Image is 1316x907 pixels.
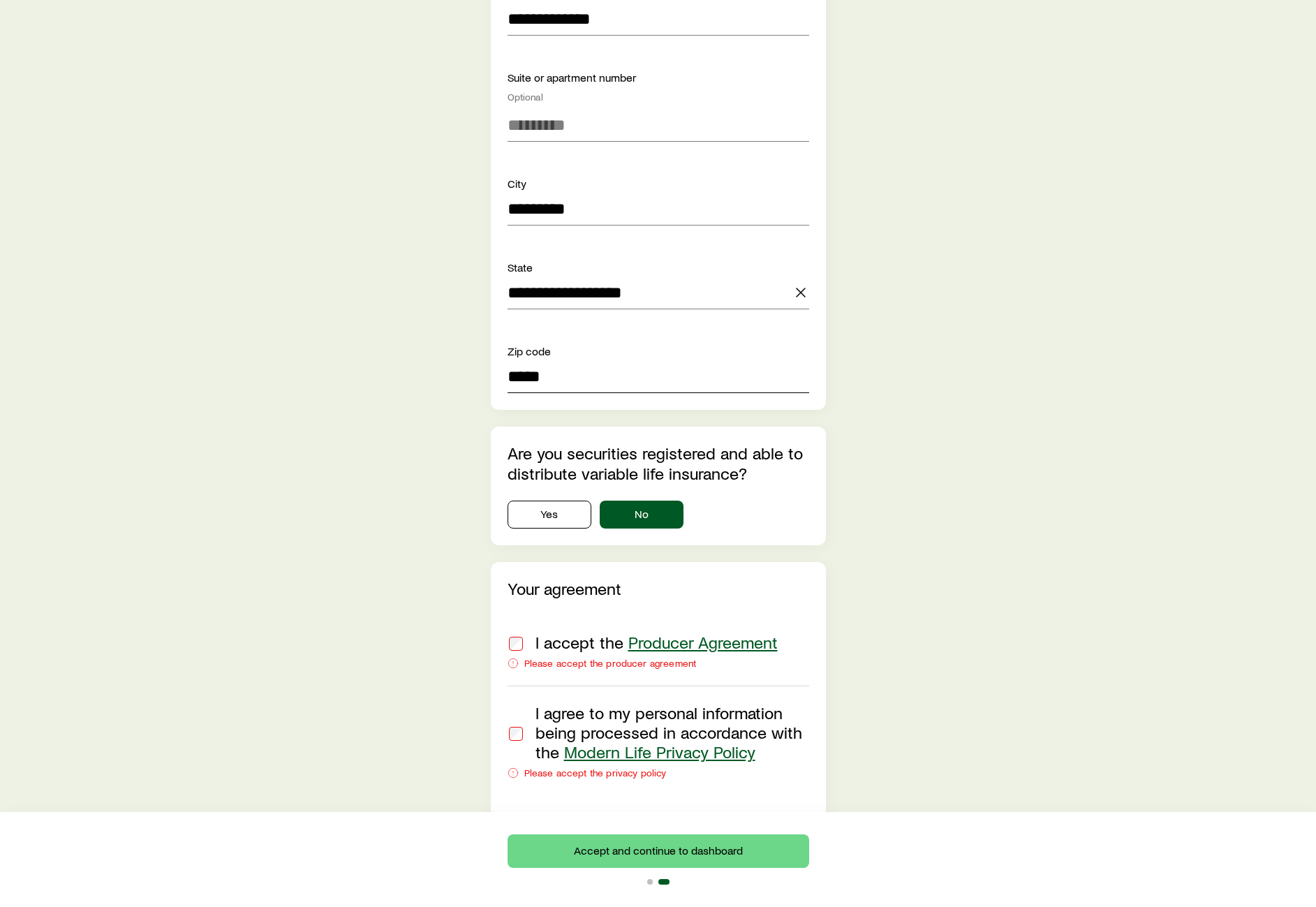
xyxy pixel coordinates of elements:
div: Optional [508,91,809,103]
button: No [600,501,683,529]
a: Producer Agreement [628,632,778,652]
label: Are you securities registered and able to distribute variable life insurance? [508,443,803,483]
div: State [508,259,809,276]
label: Your agreement [508,578,621,598]
button: Accept and continue to dashboard [508,834,809,868]
div: securitiesRegistrationInfo.isSecuritiesRegistered [508,501,809,529]
button: Yes [508,501,591,529]
a: Modern Life Privacy Policy [564,742,755,762]
input: I accept the Producer Agreement [509,637,523,651]
span: I agree to my personal information being processed in accordance with the [535,702,802,762]
input: I agree to my personal information being processed in accordance with the Modern Life Privacy Policy [509,727,523,741]
div: Please accept the producer agreement [508,658,809,669]
div: Please accept the privacy policy [508,767,809,779]
div: Zip code [508,343,809,360]
span: I accept the [535,632,778,652]
div: City [508,175,809,192]
div: Suite or apartment number [508,69,809,103]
